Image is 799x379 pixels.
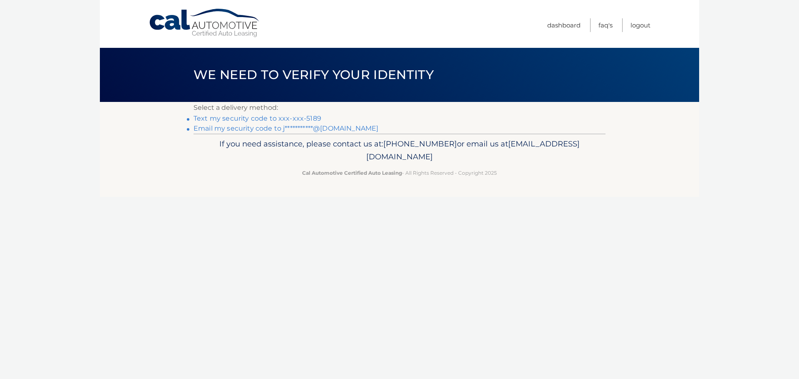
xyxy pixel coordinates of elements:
strong: Cal Automotive Certified Auto Leasing [302,170,402,176]
a: FAQ's [598,18,613,32]
a: Text my security code to xxx-xxx-5189 [194,114,321,122]
p: Select a delivery method: [194,102,605,114]
a: Cal Automotive [149,8,261,38]
span: We need to verify your identity [194,67,434,82]
span: [PHONE_NUMBER] [383,139,457,149]
a: Logout [630,18,650,32]
p: - All Rights Reserved - Copyright 2025 [199,168,600,177]
a: Dashboard [547,18,581,32]
p: If you need assistance, please contact us at: or email us at [199,137,600,164]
